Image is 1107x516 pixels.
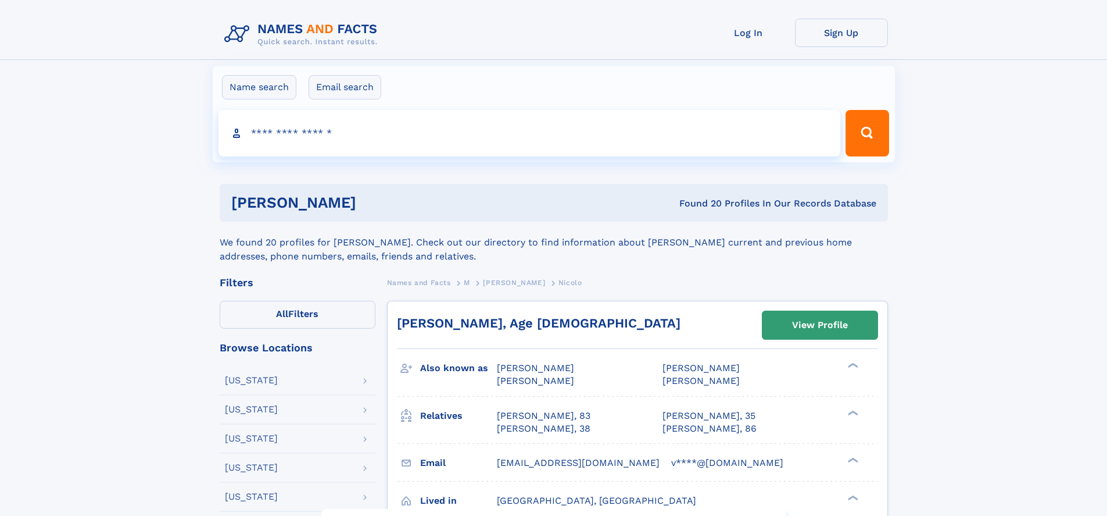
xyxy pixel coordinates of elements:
[497,495,696,506] span: [GEOGRAPHIC_DATA], [GEOGRAPHIC_DATA]
[702,19,795,47] a: Log In
[762,311,877,339] a: View Profile
[420,491,497,511] h3: Lived in
[420,358,497,378] h3: Also known as
[662,362,740,373] span: [PERSON_NAME]
[558,279,582,287] span: Nicolo
[497,362,574,373] span: [PERSON_NAME]
[397,316,680,330] a: [PERSON_NAME], Age [DEMOGRAPHIC_DATA]
[518,197,876,210] div: Found 20 Profiles In Our Records Database
[792,312,848,339] div: View Profile
[231,195,518,210] h1: [PERSON_NAME]
[222,75,296,99] label: Name search
[309,75,381,99] label: Email search
[420,406,497,426] h3: Relatives
[795,19,888,47] a: Sign Up
[845,409,859,417] div: ❯
[483,279,545,287] span: [PERSON_NAME]
[220,222,888,264] div: We found 20 profiles for [PERSON_NAME]. Check out our directory to find information about [PERSON...
[420,453,497,473] h3: Email
[220,343,375,353] div: Browse Locations
[220,301,375,329] label: Filters
[225,492,278,501] div: [US_STATE]
[497,375,574,386] span: [PERSON_NAME]
[225,463,278,472] div: [US_STATE]
[483,275,545,290] a: [PERSON_NAME]
[225,376,278,385] div: [US_STATE]
[220,19,387,50] img: Logo Names and Facts
[464,275,470,290] a: M
[220,277,375,288] div: Filters
[846,110,889,156] button: Search Button
[497,422,590,435] a: [PERSON_NAME], 38
[497,457,660,468] span: [EMAIL_ADDRESS][DOMAIN_NAME]
[225,405,278,414] div: [US_STATE]
[845,456,859,464] div: ❯
[225,434,278,443] div: [US_STATE]
[845,362,859,369] div: ❯
[497,410,590,422] a: [PERSON_NAME], 83
[845,494,859,501] div: ❯
[464,279,470,287] span: M
[218,110,841,156] input: search input
[662,375,740,386] span: [PERSON_NAME]
[662,410,755,422] a: [PERSON_NAME], 35
[387,275,451,290] a: Names and Facts
[662,422,757,435] a: [PERSON_NAME], 86
[276,308,288,319] span: All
